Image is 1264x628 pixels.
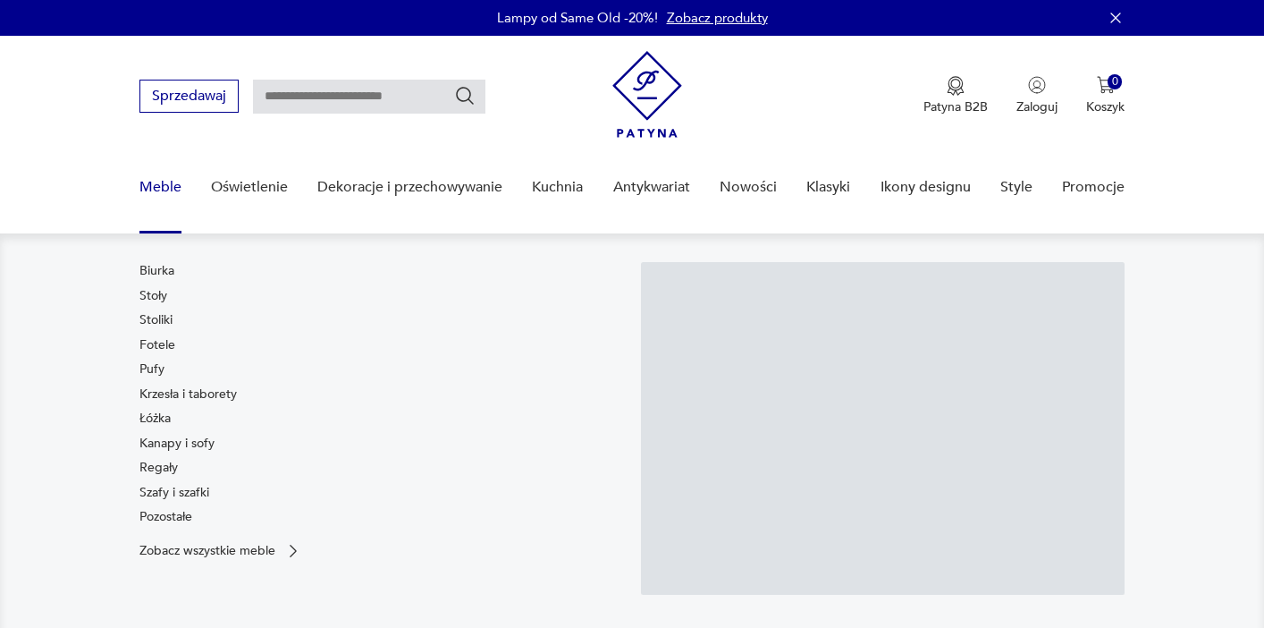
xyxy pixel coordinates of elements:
a: Meble [139,153,181,222]
button: Szukaj [454,85,476,106]
a: Ikony designu [881,153,971,222]
a: Ikona medaluPatyna B2B [923,76,988,115]
a: Dekoracje i przechowywanie [317,153,502,222]
img: Ikona koszyka [1097,76,1115,94]
img: Ikona medalu [947,76,965,96]
a: Zobacz produkty [667,9,768,27]
a: Oświetlenie [211,153,288,222]
button: 0Koszyk [1086,76,1125,115]
p: Koszyk [1086,98,1125,115]
a: Sprzedawaj [139,91,239,104]
a: Stoły [139,287,167,305]
a: Stoliki [139,311,173,329]
a: Fotele [139,336,175,354]
a: Krzesła i taborety [139,386,237,403]
a: Biurka [139,262,174,280]
a: Antykwariat [613,153,690,222]
a: Style [1000,153,1032,222]
a: Regały [139,459,178,477]
a: Promocje [1062,153,1125,222]
a: Zobacz wszystkie meble [139,542,302,560]
a: Kanapy i sofy [139,435,215,453]
p: Patyna B2B [923,98,988,115]
a: Kuchnia [532,153,583,222]
img: Ikonka użytkownika [1028,76,1046,94]
div: 0 [1108,74,1123,89]
a: Szafy i szafki [139,484,209,502]
a: Pozostałe [139,508,192,526]
p: Zaloguj [1016,98,1058,115]
a: Klasyki [806,153,850,222]
a: Nowości [720,153,777,222]
p: Lampy od Same Old -20%! [497,9,658,27]
p: Zobacz wszystkie meble [139,545,275,556]
button: Zaloguj [1016,76,1058,115]
a: Pufy [139,361,164,378]
img: Patyna - sklep z meblami i dekoracjami vintage [612,51,682,138]
a: Łóżka [139,410,171,428]
button: Sprzedawaj [139,80,239,113]
button: Patyna B2B [923,76,988,115]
